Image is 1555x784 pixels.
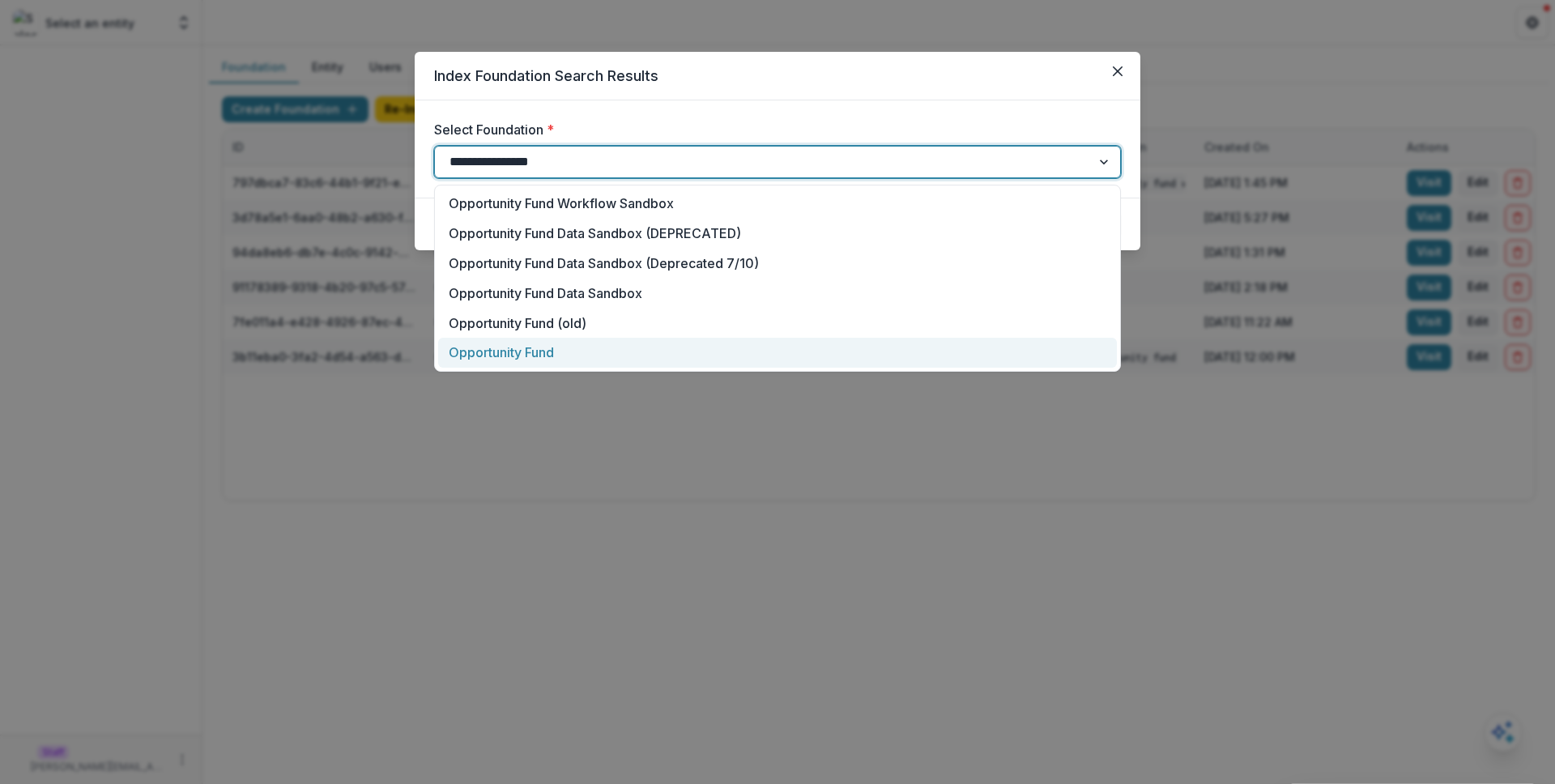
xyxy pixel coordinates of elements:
div: Opportunity Fund [438,338,1117,368]
button: Close [1105,58,1131,84]
div: Opportunity Fund Data Sandbox (DEPRECATED) [438,219,1117,249]
div: Opportunity Fund Workflow Sandbox [438,189,1117,219]
div: Opportunity Fund Data Sandbox (Deprecated 7/10) [438,249,1117,279]
label: Select Foundation [434,120,1111,139]
div: Opportunity Fund Data Sandbox [438,278,1117,308]
header: Index Foundation Search Results [415,52,1140,100]
div: Opportunity Fund (old) [438,308,1117,338]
